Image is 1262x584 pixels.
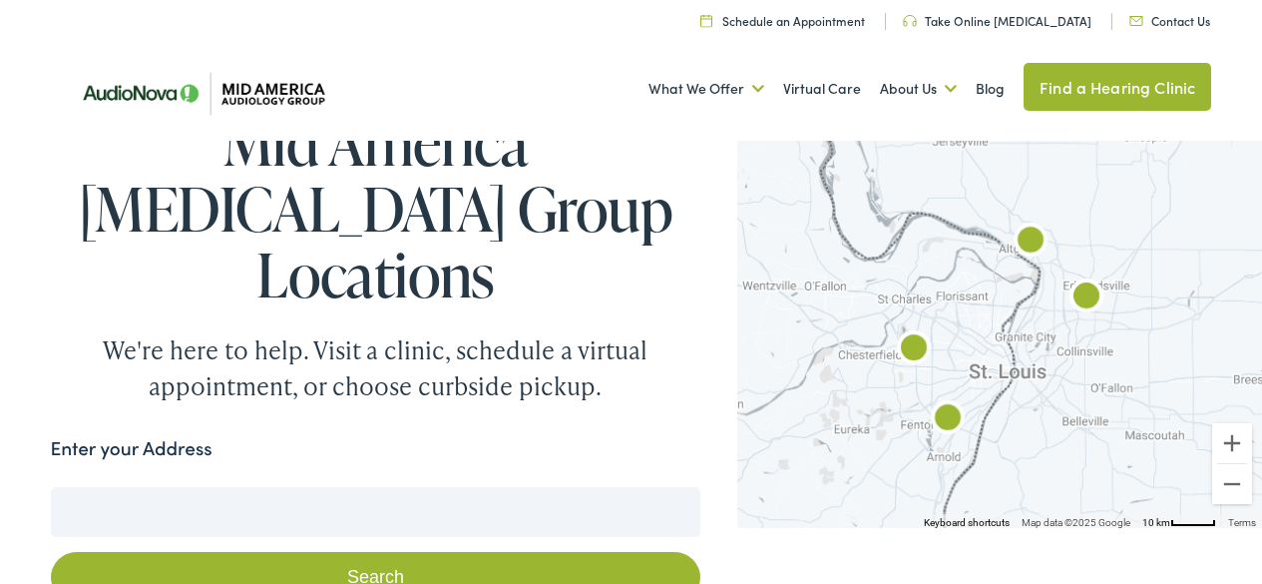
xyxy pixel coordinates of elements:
[648,52,764,126] a: What We Offer
[1212,423,1252,463] button: Zoom in
[1142,517,1170,528] span: 10 km
[51,110,701,307] h1: Mid America [MEDICAL_DATA] Group Locations
[1129,12,1210,29] a: Contact Us
[742,502,808,528] img: Google
[882,318,946,382] div: AudioNova
[903,12,1091,29] a: Take Online [MEDICAL_DATA]
[700,14,712,27] img: utility icon
[880,52,957,126] a: About Us
[783,52,861,126] a: Virtual Care
[1129,16,1143,26] img: utility icon
[1054,267,1118,330] div: AudioNova
[976,52,1005,126] a: Blog
[51,487,701,537] input: Enter your address or zip code
[999,211,1062,275] div: AudioNova
[742,502,808,528] a: Open this area in Google Maps (opens a new window)
[903,15,917,27] img: utility icon
[924,516,1010,530] button: Keyboard shortcuts
[916,388,980,452] div: AudioNova
[51,434,212,463] label: Enter your Address
[1136,514,1222,528] button: Map Scale: 10 km per 42 pixels
[1212,464,1252,504] button: Zoom out
[56,332,694,404] div: We're here to help. Visit a clinic, schedule a virtual appointment, or choose curbside pickup.
[1228,517,1256,528] a: Terms (opens in new tab)
[1022,517,1130,528] span: Map data ©2025 Google
[700,12,865,29] a: Schedule an Appointment
[1024,63,1211,111] a: Find a Hearing Clinic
